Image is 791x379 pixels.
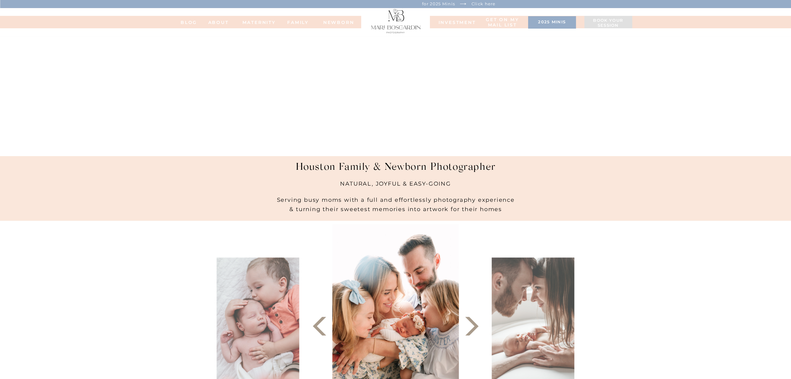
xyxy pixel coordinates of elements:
a: Get on my MAIL list [485,17,520,28]
h2: Serving busy moms with a full and effortlessly photography experience & turning their sweetest me... [269,186,523,220]
a: FAMILy [286,20,310,24]
a: NEWBORN [321,20,356,24]
a: ABOUT [201,20,236,24]
a: BLOG [177,20,201,24]
h2: NATURAL, JOYFUL & EASY-GOING [313,179,479,192]
a: 2025 minis [531,20,573,26]
a: INVESTMENT [439,20,470,24]
a: Book your session [587,18,629,29]
h1: Houston Family & Newborn Photographer [275,161,516,179]
a: MATERNITY [242,20,267,24]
